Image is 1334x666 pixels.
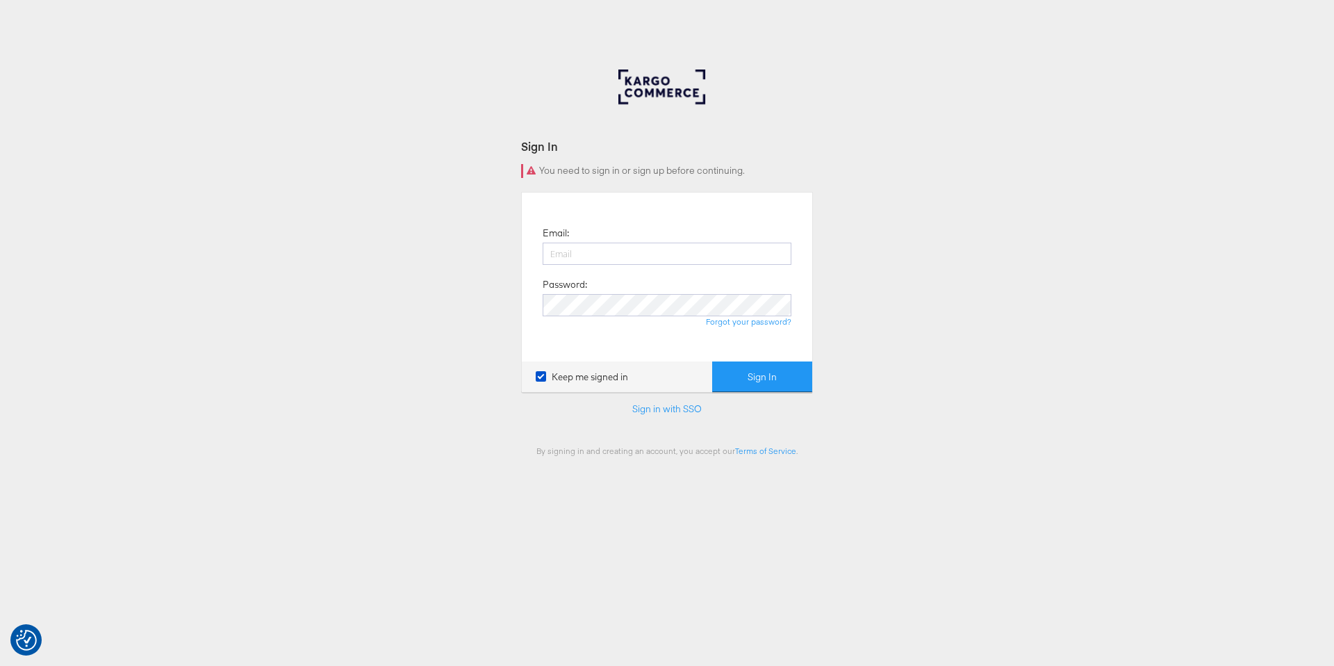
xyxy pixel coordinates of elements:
input: Email [543,243,791,265]
label: Email: [543,227,569,240]
button: Sign In [712,362,812,393]
img: Revisit consent button [16,630,37,651]
div: By signing in and creating an account, you accept our . [521,446,813,456]
label: Password: [543,278,587,291]
label: Keep me signed in [536,371,628,384]
a: Sign in with SSO [632,403,702,415]
div: Sign In [521,138,813,154]
button: Consent Preferences [16,630,37,651]
a: Forgot your password? [706,316,791,327]
a: Terms of Service [735,446,796,456]
div: You need to sign in or sign up before continuing. [521,164,813,178]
